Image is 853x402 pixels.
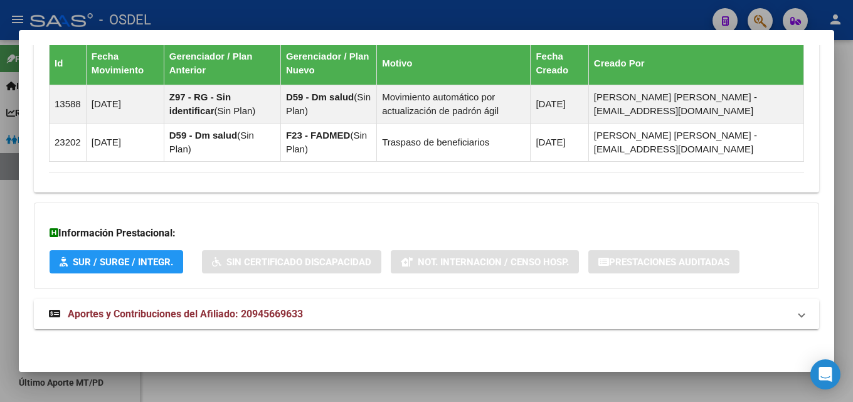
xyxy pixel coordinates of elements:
span: Aportes y Contribuciones del Afiliado: 20945669633 [68,308,303,320]
td: [DATE] [531,85,588,123]
th: Fecha Creado [531,41,588,85]
th: Motivo [377,41,531,85]
th: Gerenciador / Plan Anterior [164,41,280,85]
td: [DATE] [86,123,164,161]
strong: D59 - Dm salud [286,92,354,102]
span: Sin Plan [169,130,254,154]
td: [PERSON_NAME] [PERSON_NAME] - [EMAIL_ADDRESS][DOMAIN_NAME] [588,123,803,161]
td: ( ) [280,123,376,161]
span: Prestaciones Auditadas [609,257,729,268]
td: 13588 [50,85,87,123]
div: Open Intercom Messenger [810,359,840,389]
span: SUR / SURGE / INTEGR. [73,257,173,268]
th: Gerenciador / Plan Nuevo [280,41,376,85]
th: Id [50,41,87,85]
td: ( ) [280,85,376,123]
td: [DATE] [531,123,588,161]
td: [PERSON_NAME] [PERSON_NAME] - [EMAIL_ADDRESS][DOMAIN_NAME] [588,85,803,123]
strong: Z97 - RG - Sin identificar [169,92,231,116]
mat-expansion-panel-header: Aportes y Contribuciones del Afiliado: 20945669633 [34,299,819,329]
span: Sin Certificado Discapacidad [226,257,371,268]
td: ( ) [164,85,280,123]
td: 23202 [50,123,87,161]
strong: F23 - FADMED [286,130,351,140]
td: Movimiento automático por actualización de padrón ágil [377,85,531,123]
td: [DATE] [86,85,164,123]
td: ( ) [164,123,280,161]
h3: Información Prestacional: [50,226,803,241]
span: Sin Plan [286,130,367,154]
button: Prestaciones Auditadas [588,250,739,273]
span: Sin Plan [286,92,371,116]
strong: D59 - Dm salud [169,130,237,140]
th: Creado Por [588,41,803,85]
th: Fecha Movimiento [86,41,164,85]
span: Sin Plan [217,105,252,116]
button: SUR / SURGE / INTEGR. [50,250,183,273]
span: Not. Internacion / Censo Hosp. [418,257,569,268]
td: Traspaso de beneficiarios [377,123,531,161]
button: Not. Internacion / Censo Hosp. [391,250,579,273]
button: Sin Certificado Discapacidad [202,250,381,273]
